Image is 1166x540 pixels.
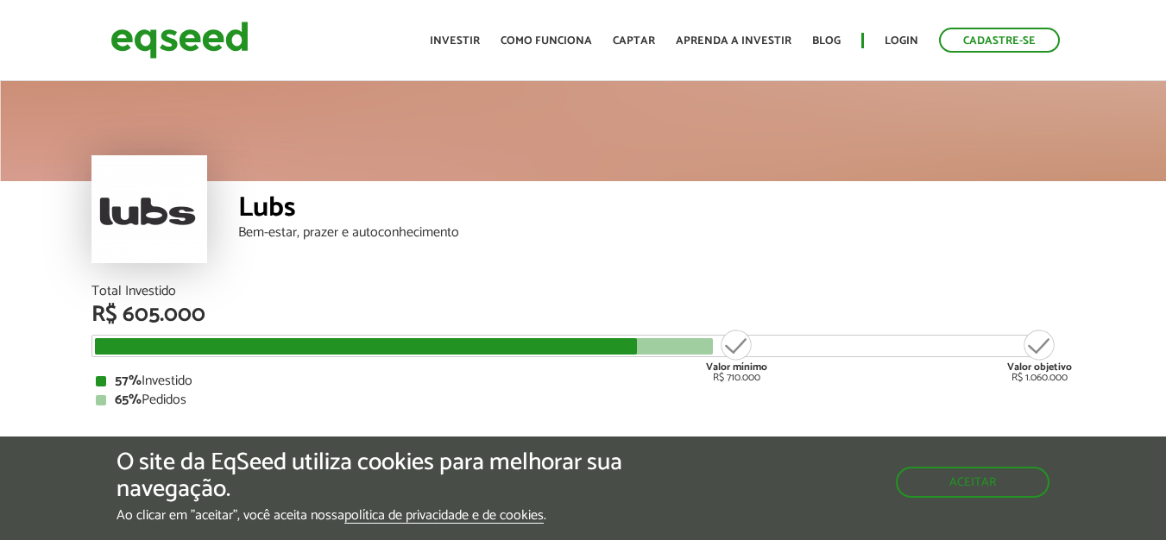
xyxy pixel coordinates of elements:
div: Investido [96,374,1071,388]
a: Cadastre-se [939,28,1060,53]
strong: Valor mínimo [706,359,767,375]
strong: 57% [115,369,142,392]
div: Lubs [238,194,1075,226]
a: Login [885,35,918,47]
h5: O site da EqSeed utiliza cookies para melhorar sua navegação. [117,449,676,503]
a: Investir [430,35,480,47]
div: R$ 1.060.000 [1007,328,1072,383]
div: Total Investido [91,285,1075,298]
strong: Valor objetivo [1007,359,1072,375]
a: Aprenda a investir [676,35,791,47]
strong: 65% [115,388,142,411]
a: política de privacidade e de cookies [344,509,544,524]
div: R$ 605.000 [91,304,1075,326]
div: R$ 710.000 [704,328,769,383]
div: Pedidos [96,393,1071,407]
button: Aceitar [896,467,1049,498]
p: Ao clicar em "aceitar", você aceita nossa . [117,507,676,524]
a: Blog [812,35,841,47]
div: Bem-estar, prazer e autoconhecimento [238,226,1075,240]
img: EqSeed [110,17,249,63]
a: Informações essenciais da oferta [91,433,299,457]
a: Captar [613,35,655,47]
a: Como funciona [501,35,592,47]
